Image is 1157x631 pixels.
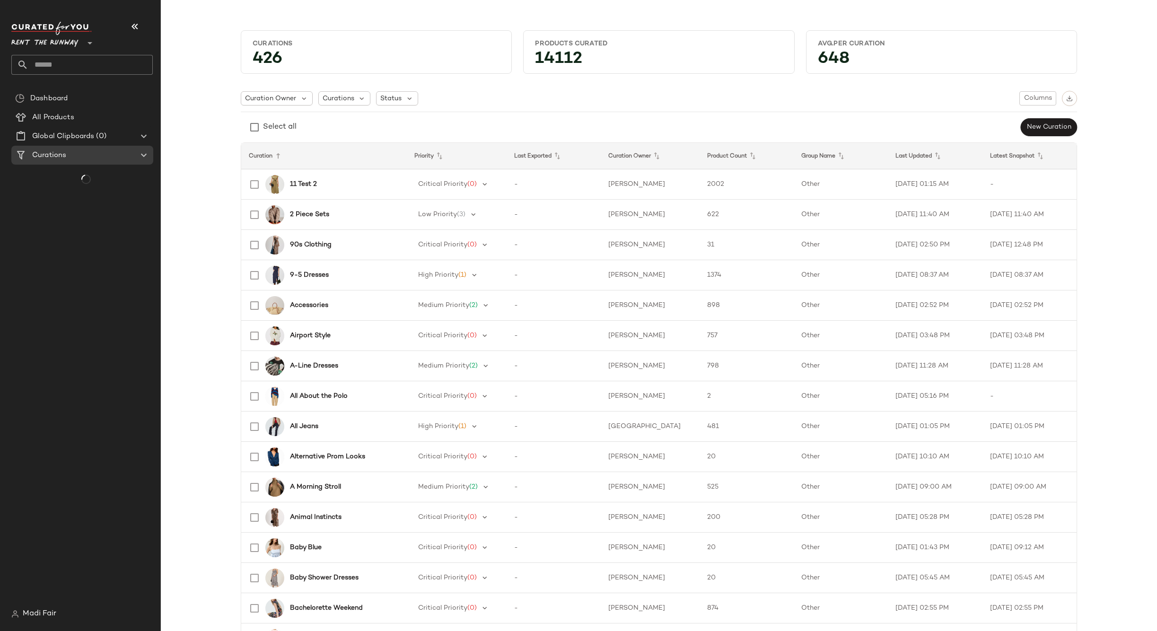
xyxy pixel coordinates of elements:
[982,472,1077,502] td: [DATE] 09:00 AM
[469,302,478,309] span: (2)
[265,538,284,557] img: CLUB239.jpg
[290,179,317,189] b: 11 Test 2
[888,200,982,230] td: [DATE] 11:40 AM
[507,412,601,442] td: -
[467,332,477,339] span: (0)
[290,603,363,613] b: Bachelorette Weekend
[700,169,794,200] td: 2002
[601,200,700,230] td: [PERSON_NAME]
[982,381,1077,412] td: -
[418,272,458,279] span: High Priority
[601,169,700,200] td: [PERSON_NAME]
[30,93,68,104] span: Dashboard
[601,290,700,321] td: [PERSON_NAME]
[469,483,478,491] span: (2)
[290,452,365,462] b: Alternative Prom Looks
[290,391,348,401] b: All About the Polo
[290,482,341,492] b: A Morning Stroll
[888,230,982,260] td: [DATE] 02:50 PM
[982,502,1077,533] td: [DATE] 05:28 PM
[245,52,508,70] div: 426
[418,302,469,309] span: Medium Priority
[601,442,700,472] td: [PERSON_NAME]
[407,143,507,169] th: Priority
[601,412,700,442] td: [GEOGRAPHIC_DATA]
[11,22,92,35] img: cfy_white_logo.C9jOOHJF.svg
[982,442,1077,472] td: [DATE] 10:10 AM
[888,472,982,502] td: [DATE] 09:00 AM
[253,39,500,48] div: Curations
[888,143,982,169] th: Last Updated
[290,240,332,250] b: 90s Clothing
[794,381,888,412] td: Other
[794,351,888,381] td: Other
[265,417,284,436] img: SAN166.jpg
[467,453,477,460] span: (0)
[507,472,601,502] td: -
[601,593,700,623] td: [PERSON_NAME]
[700,260,794,290] td: 1374
[601,143,700,169] th: Curation Owner
[507,260,601,290] td: -
[507,593,601,623] td: -
[888,321,982,351] td: [DATE] 03:48 PM
[290,300,328,310] b: Accessories
[527,52,790,70] div: 14112
[507,230,601,260] td: -
[794,200,888,230] td: Other
[418,483,469,491] span: Medium Priority
[265,266,284,285] img: TNT330.jpg
[794,593,888,623] td: Other
[794,143,888,169] th: Group Name
[982,200,1077,230] td: [DATE] 11:40 AM
[794,290,888,321] td: Other
[32,150,66,161] span: Curations
[467,544,477,551] span: (0)
[458,423,466,430] span: (1)
[794,321,888,351] td: Other
[245,94,296,104] span: Curation Owner
[888,502,982,533] td: [DATE] 05:28 PM
[507,200,601,230] td: -
[507,290,601,321] td: -
[982,412,1077,442] td: [DATE] 01:05 PM
[467,241,477,248] span: (0)
[888,290,982,321] td: [DATE] 02:52 PM
[700,533,794,563] td: 20
[810,52,1073,70] div: 648
[794,472,888,502] td: Other
[507,321,601,351] td: -
[794,502,888,533] td: Other
[418,181,467,188] span: Critical Priority
[467,393,477,400] span: (0)
[888,593,982,623] td: [DATE] 02:55 PM
[418,393,467,400] span: Critical Priority
[982,321,1077,351] td: [DATE] 03:48 PM
[467,605,477,612] span: (0)
[1024,95,1052,102] span: Columns
[507,502,601,533] td: -
[265,175,284,194] img: BSH183.jpg
[982,593,1077,623] td: [DATE] 02:55 PM
[290,361,338,371] b: A-Line Dresses
[794,412,888,442] td: Other
[700,200,794,230] td: 622
[601,502,700,533] td: [PERSON_NAME]
[380,94,402,104] span: Status
[418,605,467,612] span: Critical Priority
[265,478,284,497] img: MIC48.jpg
[263,122,297,133] div: Select all
[601,563,700,593] td: [PERSON_NAME]
[469,362,478,369] span: (2)
[700,502,794,533] td: 200
[700,412,794,442] td: 481
[888,351,982,381] td: [DATE] 11:28 AM
[982,143,1077,169] th: Latest Snapshot
[888,412,982,442] td: [DATE] 01:05 PM
[467,181,477,188] span: (0)
[241,143,407,169] th: Curation
[265,569,284,587] img: RPE27.jpg
[265,326,284,345] img: MAR131.jpg
[467,514,477,521] span: (0)
[323,94,354,104] span: Curations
